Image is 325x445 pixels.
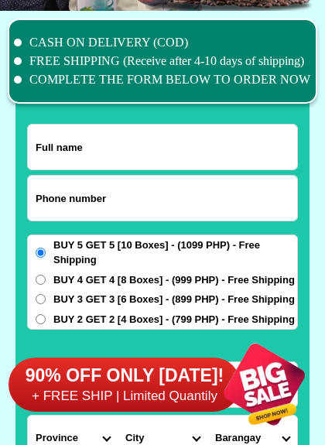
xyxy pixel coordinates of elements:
input: BUY 4 GET 4 [8 Boxes] - (999 PHP) - Free Shipping [36,275,46,285]
li: COMPLETE THE FORM BELOW TO ORDER NOW [14,70,311,89]
h6: 90% OFF ONLY [DATE]! [9,365,241,388]
input: BUY 3 GET 3 [6 Boxes] - (899 PHP) - Free Shipping [36,294,46,304]
li: CASH ON DELIVERY (COD) [14,33,311,52]
li: FREE SHIPPING (Receive after 4-10 days of shipping) [14,52,311,70]
span: BUY 3 GET 3 [6 Boxes] - (899 PHP) - Free Shipping [53,292,295,307]
span: BUY 2 GET 2 [4 Boxes] - (799 PHP) - Free Shipping [53,312,295,327]
span: BUY 4 GET 4 [8 Boxes] - (999 PHP) - Free Shipping [53,272,295,288]
input: Input full_name [28,125,297,169]
input: BUY 5 GET 5 [10 Boxes] - (1099 PHP) - Free Shipping [36,248,46,258]
h6: + FREE SHIP | Limited Quantily [9,388,241,405]
span: BUY 5 GET 5 [10 Boxes] - (1099 PHP) - Free Shipping [53,238,297,268]
input: Input phone_number [28,176,297,221]
input: BUY 2 GET 2 [4 Boxes] - (799 PHP) - Free Shipping [36,314,46,324]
